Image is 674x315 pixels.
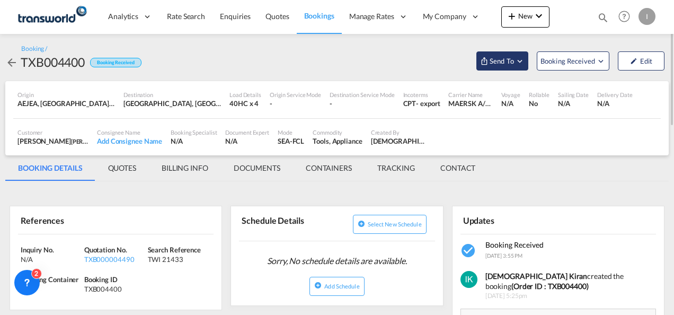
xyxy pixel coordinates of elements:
[448,91,493,99] div: Carrier Name
[485,252,523,259] span: [DATE] 3:55 PM
[229,91,261,99] div: Load Details
[5,56,18,69] md-icon: icon-arrow-left
[270,91,321,99] div: Origin Service Mode
[97,128,162,136] div: Consignee Name
[278,136,304,146] div: SEA-FCL
[460,242,477,259] md-icon: icon-checkbox-marked-circle
[229,99,261,108] div: 40HC x 4
[638,8,655,25] div: I
[21,255,82,264] div: N/A
[330,99,395,108] div: -
[501,99,520,108] div: N/A
[353,215,427,234] button: icon-plus-circleSelect new schedule
[506,10,518,22] md-icon: icon-plus 400-fg
[615,7,633,25] span: Help
[358,220,365,227] md-icon: icon-plus-circle
[90,58,141,68] div: Booking Received
[501,91,520,99] div: Voyage
[220,12,251,21] span: Enquiries
[371,128,426,136] div: Created By
[540,56,596,66] span: Booking Received
[84,284,145,294] div: TXB004400
[5,54,21,71] div: icon-arrow-left
[265,12,289,21] span: Quotes
[5,155,488,181] md-pagination-wrapper: Use the left and right arrow keys to navigate between tabs
[149,155,221,181] md-tab-item: BILLING INFO
[529,99,549,108] div: No
[460,211,556,229] div: Updates
[558,91,589,99] div: Sailing Date
[365,155,428,181] md-tab-item: TRACKING
[537,51,609,71] button: Open demo menu
[615,7,638,27] div: Help
[597,91,633,99] div: Delivery Date
[17,136,88,146] div: [PERSON_NAME]
[171,136,217,146] div: N/A
[485,271,657,292] div: created the booking
[597,12,609,23] md-icon: icon-magnify
[84,255,145,264] div: TXB000004490
[485,240,544,249] span: Booking Received
[71,137,138,145] span: [PERSON_NAME] PTE LTD
[349,11,394,22] span: Manage Rates
[460,271,477,288] img: Wuf8wAAAAGSURBVAMAQP4pWyrTeh4AAAAASUVORK5CYII=
[17,128,88,136] div: Customer
[84,275,118,284] span: Booking ID
[630,57,637,65] md-icon: icon-pencil
[21,54,85,71] div: TXB004400
[84,246,127,254] span: Quotation No.
[597,99,633,108] div: N/A
[293,155,365,181] md-tab-item: CONTAINERS
[278,128,304,136] div: Mode
[403,91,440,99] div: Incoterms
[17,91,115,99] div: Origin
[225,128,269,136] div: Document Expert
[221,155,293,181] md-tab-item: DOCUMENTS
[423,11,466,22] span: My Company
[489,56,515,66] span: Send To
[123,91,221,99] div: Destination
[225,136,269,146] div: N/A
[511,282,589,291] b: (Order ID : TXB004400)
[403,99,416,108] div: CPT
[108,11,138,22] span: Analytics
[485,292,657,301] span: [DATE] 5:25pm
[448,99,493,108] div: MAERSK A/S / TDWC-DUBAI
[304,11,334,20] span: Bookings
[5,155,95,181] md-tab-item: BOOKING DETAILS
[529,91,549,99] div: Rollable
[270,99,321,108] div: -
[171,128,217,136] div: Booking Specialist
[309,277,364,296] button: icon-plus-circleAdd Schedule
[371,136,426,146] div: Irishi Kiran
[485,272,588,281] b: [DEMOGRAPHIC_DATA] Kiran
[476,51,528,71] button: Open demo menu
[148,255,209,264] div: TWI 21433
[313,128,362,136] div: Commodity
[239,211,335,237] div: Schedule Details
[428,155,488,181] md-tab-item: CONTACT
[167,12,205,21] span: Rate Search
[558,99,589,108] div: N/A
[501,6,549,28] button: icon-plus 400-fgNewicon-chevron-down
[324,283,359,290] span: Add Schedule
[263,251,411,271] span: Sorry, No schedule details are available.
[597,12,609,28] div: icon-magnify
[313,136,362,146] div: Tools, Appliance
[21,246,54,254] span: Inquiry No.
[21,275,78,284] span: Tracking Container
[368,221,422,227] span: Select new schedule
[16,5,87,29] img: f753ae806dec11f0841701cdfdf085c0.png
[416,99,440,108] div: - export
[314,282,322,289] md-icon: icon-plus-circle
[97,136,162,146] div: Add Consignee Name
[21,45,47,54] div: Booking /
[18,211,114,229] div: References
[148,246,201,254] span: Search Reference
[17,99,115,108] div: AEJEA, Jebel Ali, United Arab Emirates, Middle East, Middle East
[11,11,184,22] body: Editor, editor2
[506,12,545,20] span: New
[95,155,149,181] md-tab-item: QUOTES
[123,99,221,108] div: SGSIN, Singapore, Singapore, South East Asia, Asia Pacific
[533,10,545,22] md-icon: icon-chevron-down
